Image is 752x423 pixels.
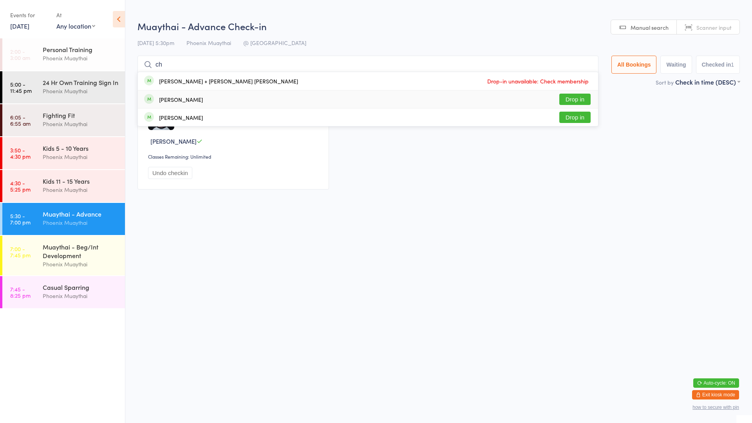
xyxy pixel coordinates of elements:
span: Phoenix Muaythai [186,39,231,47]
div: Kids 11 - 15 Years [43,177,118,185]
button: Auto-cycle: ON [693,378,739,388]
div: 24 Hr Own Training Sign In [43,78,118,87]
div: [PERSON_NAME] [159,96,203,103]
div: Muaythai - Advance [43,210,118,218]
button: Undo checkin [148,167,192,179]
h2: Muaythai - Advance Check-in [137,20,740,33]
div: At [56,9,95,22]
div: Phoenix Muaythai [43,152,118,161]
div: Events for [10,9,49,22]
a: 6:05 -6:55 amFighting FitPhoenix Muaythai [2,104,125,136]
span: [PERSON_NAME] [150,137,197,145]
div: Phoenix Muaythai [43,218,118,227]
div: Phoenix Muaythai [43,260,118,269]
time: 4:30 - 5:25 pm [10,180,31,192]
span: Drop-in unavailable: Check membership [485,75,591,87]
label: Sort by [656,78,674,86]
div: Phoenix Muaythai [43,87,118,96]
a: 5:00 -11:45 pm24 Hr Own Training Sign InPhoenix Muaythai [2,71,125,103]
span: @ [GEOGRAPHIC_DATA] [243,39,306,47]
div: Classes Remaining: Unlimited [148,153,321,160]
a: 3:50 -4:30 pmKids 5 - 10 YearsPhoenix Muaythai [2,137,125,169]
a: 7:45 -8:25 pmCasual SparringPhoenix Muaythai [2,276,125,308]
a: [DATE] [10,22,29,30]
button: Drop in [559,112,591,123]
div: Phoenix Muaythai [43,185,118,194]
button: Exit kiosk mode [692,390,739,399]
span: [DATE] 5:30pm [137,39,174,47]
div: Muaythai - Beg/Int Development [43,242,118,260]
div: Casual Sparring [43,283,118,291]
div: Check in time (DESC) [675,78,740,86]
time: 7:00 - 7:45 pm [10,246,31,258]
div: Personal Training [43,45,118,54]
time: 5:30 - 7:00 pm [10,213,31,225]
button: All Bookings [611,56,657,74]
button: Checked in1 [696,56,740,74]
time: 2:00 - 3:00 am [10,48,30,61]
div: 1 [731,61,734,68]
div: [PERSON_NAME] + [PERSON_NAME] [PERSON_NAME] [159,78,298,84]
span: Manual search [631,23,669,31]
a: 4:30 -5:25 pmKids 11 - 15 YearsPhoenix Muaythai [2,170,125,202]
div: Kids 5 - 10 Years [43,144,118,152]
time: 6:05 - 6:55 am [10,114,31,127]
div: [PERSON_NAME] [159,114,203,121]
time: 7:45 - 8:25 pm [10,286,31,298]
a: 7:00 -7:45 pmMuaythai - Beg/Int DevelopmentPhoenix Muaythai [2,236,125,275]
a: 2:00 -3:00 amPersonal TrainingPhoenix Muaythai [2,38,125,70]
time: 3:50 - 4:30 pm [10,147,31,159]
div: Phoenix Muaythai [43,291,118,300]
div: Any location [56,22,95,30]
span: Scanner input [696,23,732,31]
div: Fighting Fit [43,111,118,119]
input: Search [137,56,598,74]
div: Phoenix Muaythai [43,119,118,128]
button: Waiting [660,56,692,74]
button: how to secure with pin [692,405,739,410]
time: 5:00 - 11:45 pm [10,81,32,94]
a: 5:30 -7:00 pmMuaythai - AdvancePhoenix Muaythai [2,203,125,235]
button: Drop in [559,94,591,105]
div: Phoenix Muaythai [43,54,118,63]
